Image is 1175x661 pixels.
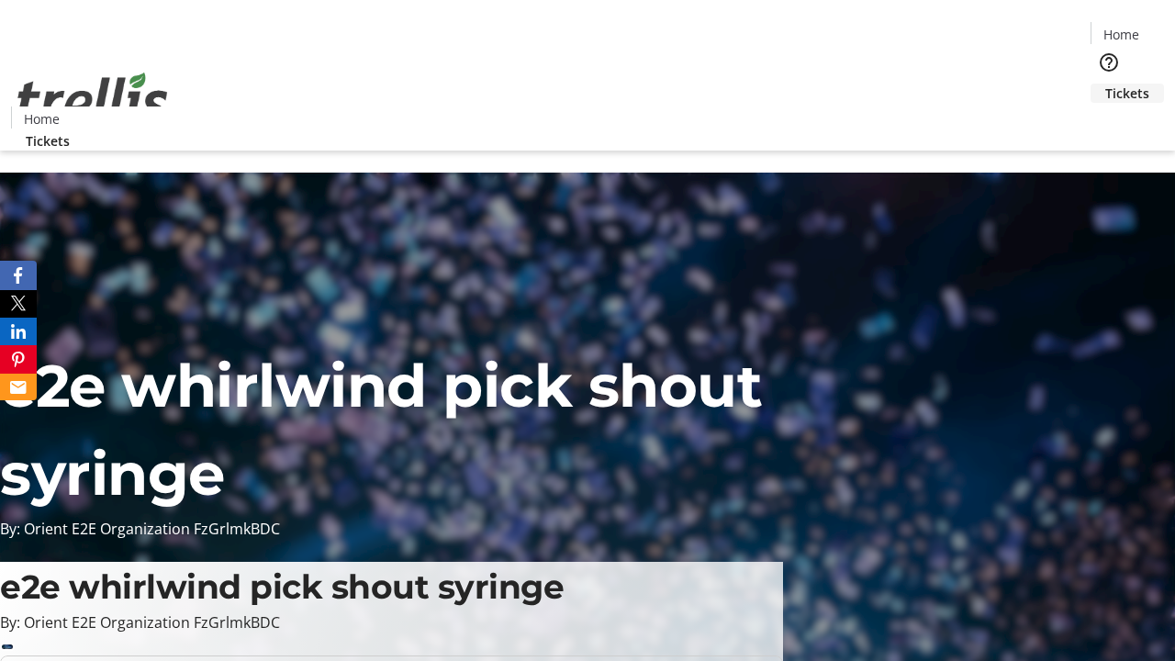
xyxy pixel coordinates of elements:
[12,109,71,129] a: Home
[1103,25,1139,44] span: Home
[26,131,70,151] span: Tickets
[1091,103,1127,140] button: Cart
[11,52,174,144] img: Orient E2E Organization FzGrlmkBDC's Logo
[11,131,84,151] a: Tickets
[1091,44,1127,81] button: Help
[1105,84,1149,103] span: Tickets
[1091,84,1164,103] a: Tickets
[24,109,60,129] span: Home
[1091,25,1150,44] a: Home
